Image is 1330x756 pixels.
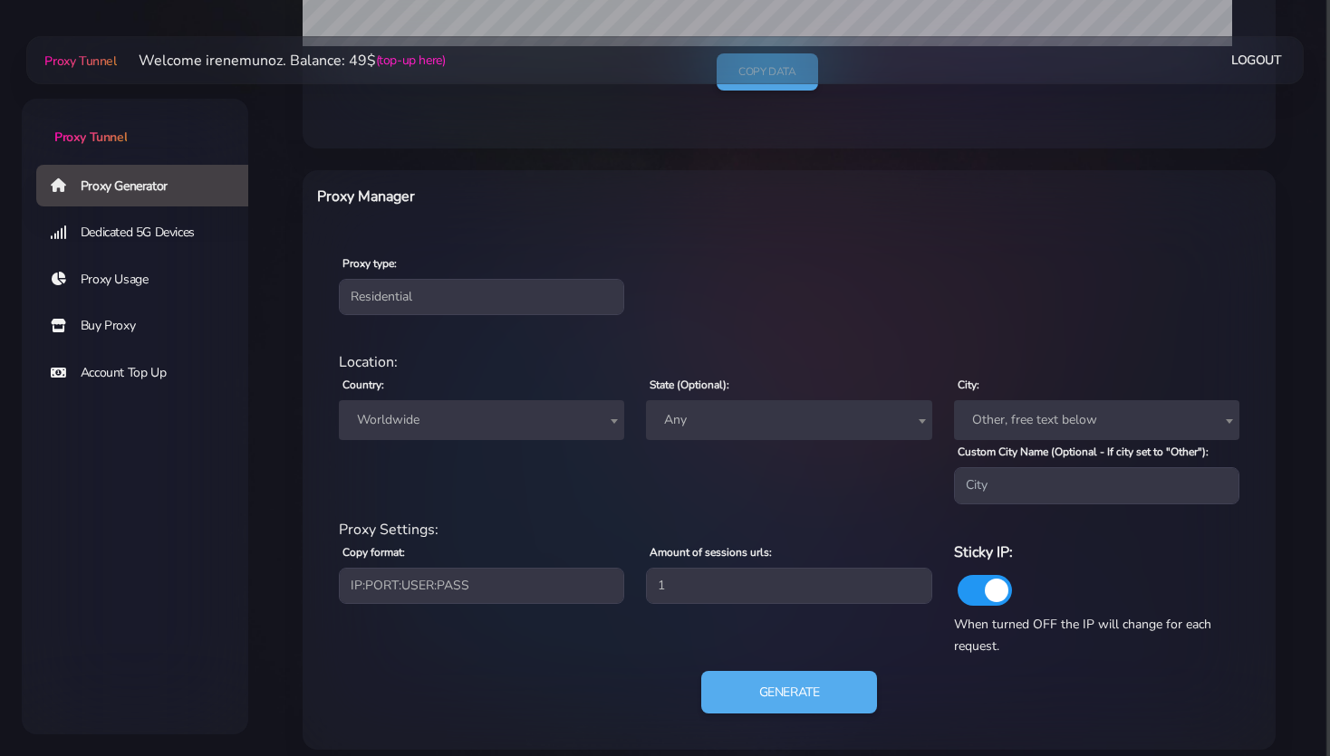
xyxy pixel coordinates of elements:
a: (top-up here) [376,51,446,70]
div: Location: [328,351,1250,373]
span: Other, free text below [954,400,1239,440]
a: Buy Proxy [36,305,263,347]
div: Proxy Settings: [328,519,1250,541]
a: Proxy Tunnel [22,99,248,147]
span: Worldwide [350,407,613,433]
a: Proxy Tunnel [41,46,116,75]
label: Amount of sessions urls: [650,544,772,560]
iframe: Webchat Widget [1242,668,1307,733]
a: Logout [1231,43,1282,77]
span: Proxy Tunnel [44,53,116,70]
button: Generate [701,671,878,714]
span: Proxy Tunnel [54,129,127,146]
label: State (Optional): [650,377,729,393]
a: Account Top Up [36,352,263,394]
h6: Proxy Manager [317,185,859,208]
a: Dedicated 5G Devices [36,212,263,254]
h6: Sticky IP: [954,541,1239,564]
input: City [954,467,1239,503]
span: Any [646,400,931,440]
span: Worldwide [339,400,624,440]
a: Proxy Generator [36,165,263,206]
a: Proxy Usage [36,259,263,301]
span: Any [657,407,920,433]
label: Copy format: [342,544,405,560]
li: Welcome irenemunoz. Balance: 49$ [117,50,446,72]
label: Country: [342,377,384,393]
span: Other, free text below [965,407,1229,433]
label: Custom City Name (Optional - If city set to "Other"): [958,444,1209,460]
label: City: [958,377,979,393]
label: Proxy type: [342,255,397,272]
span: When turned OFF the IP will change for each request. [954,616,1211,655]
